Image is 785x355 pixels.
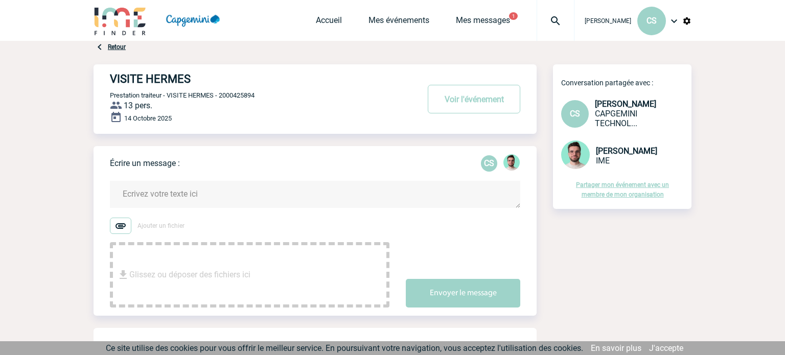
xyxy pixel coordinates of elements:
img: 121547-2.png [561,140,590,169]
p: Écrire un message : [110,158,180,168]
span: Glissez ou déposer des fichiers ici [129,249,250,300]
span: Prestation traiteur - VISITE HERMES - 2000425894 [110,91,255,99]
span: CS [647,16,657,26]
p: Conversation partagée avec : [561,79,691,87]
span: Ce site utilise des cookies pour vous offrir le meilleur service. En poursuivant votre navigation... [106,343,583,353]
span: [PERSON_NAME] [595,99,656,109]
div: Benjamin ROLAND [503,154,520,173]
button: Voir l'événement [428,85,520,113]
button: 1 [509,12,518,20]
button: Envoyer le message [406,279,520,307]
a: Accueil [316,15,342,30]
a: Mes événements [368,15,429,30]
a: En savoir plus [591,343,641,353]
img: IME-Finder [94,6,147,35]
span: IME [596,156,610,165]
span: 14 Octobre 2025 [124,114,172,122]
a: Retour [108,43,126,51]
img: 121547-2.png [503,154,520,171]
a: Partager mon événement avec un membre de mon organisation [576,181,669,198]
span: Ajouter un fichier [137,222,184,229]
a: Mes messages [456,15,510,30]
span: 13 pers. [124,101,152,110]
a: J'accepte [649,343,683,353]
p: CS [481,155,497,172]
span: [PERSON_NAME] [596,146,657,156]
span: CAPGEMINI TECHNOLOGY SERVICES [595,109,637,128]
h4: VISITE HERMES [110,73,388,85]
img: file_download.svg [117,269,129,281]
div: Cécile SCHUCK [481,155,497,172]
span: CS [570,109,580,119]
span: [PERSON_NAME] [585,17,631,25]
